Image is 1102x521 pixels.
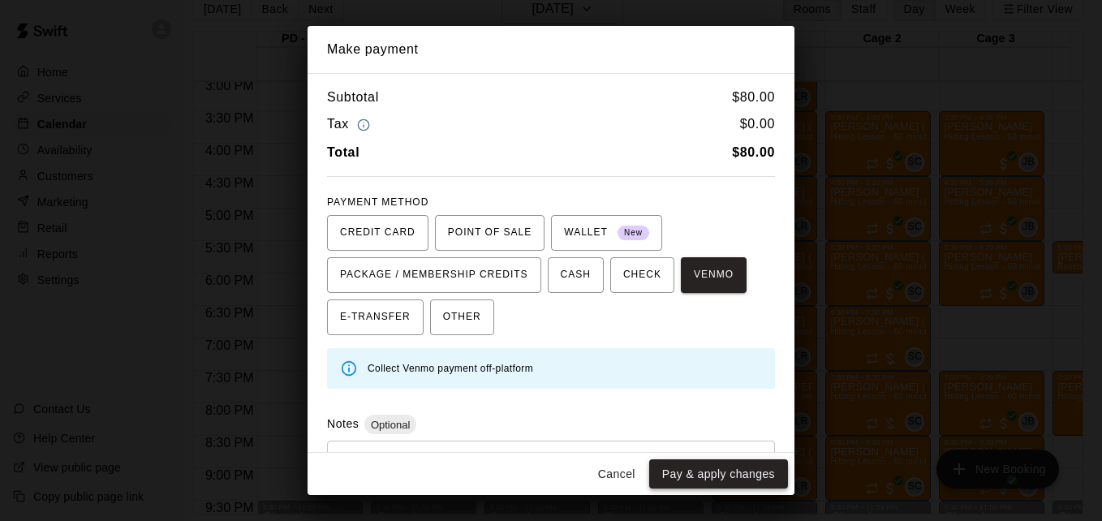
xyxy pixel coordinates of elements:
[443,304,481,330] span: OTHER
[327,196,428,208] span: PAYMENT METHOD
[430,299,494,335] button: OTHER
[340,262,528,288] span: PACKAGE / MEMBERSHIP CREDITS
[340,220,415,246] span: CREDIT CARD
[327,215,428,251] button: CREDIT CARD
[551,215,662,251] button: WALLET New
[340,304,411,330] span: E-TRANSFER
[649,459,788,489] button: Pay & apply changes
[732,87,775,108] h6: $ 80.00
[448,220,532,246] span: POINT OF SALE
[327,145,359,159] b: Total
[327,257,541,293] button: PACKAGE / MEMBERSHIP CREDITS
[610,257,674,293] button: CHECK
[548,257,604,293] button: CASH
[327,299,424,335] button: E-TRANSFER
[623,262,661,288] span: CHECK
[591,459,643,489] button: Cancel
[561,262,591,288] span: CASH
[308,26,794,73] h2: Make payment
[327,87,379,108] h6: Subtotal
[327,417,359,430] label: Notes
[368,363,533,374] span: Collect Venmo payment off-platform
[740,114,775,136] h6: $ 0.00
[364,419,416,431] span: Optional
[681,257,747,293] button: VENMO
[435,215,545,251] button: POINT OF SALE
[327,114,374,136] h6: Tax
[618,222,649,244] span: New
[732,145,775,159] b: $ 80.00
[564,220,649,246] span: WALLET
[694,262,734,288] span: VENMO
